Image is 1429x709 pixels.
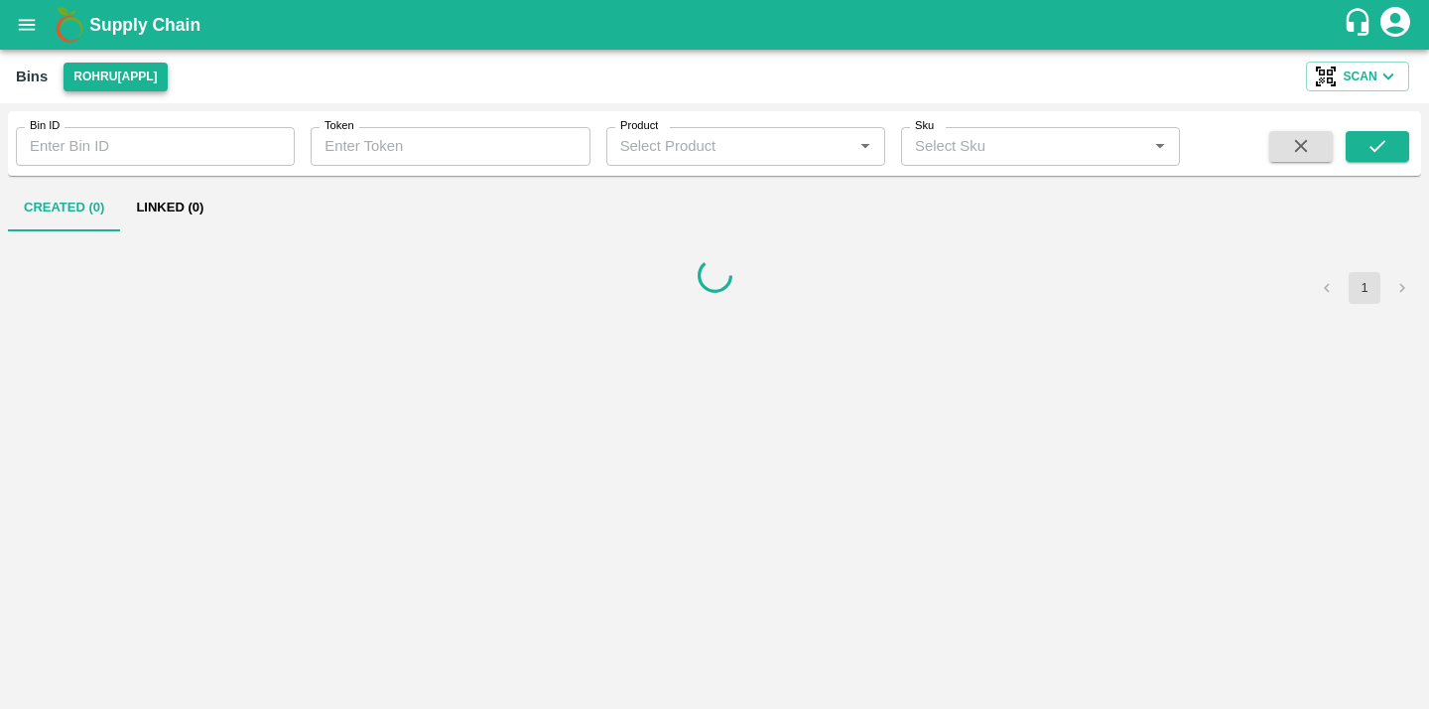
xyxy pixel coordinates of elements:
[620,118,658,134] label: Product
[4,2,50,48] button: open drawer
[89,15,200,35] b: Supply Chain
[1147,133,1173,159] button: Open
[16,127,295,165] input: Enter Bin ID
[89,11,1343,39] a: Supply Chain
[311,127,589,165] input: Enter Token
[915,118,934,134] label: Sku
[852,133,878,159] button: Open
[1349,272,1380,304] button: page 1
[120,184,219,231] button: Linked (0)
[907,133,1141,159] input: Select Sku
[64,63,167,91] button: Select DC
[1308,272,1421,304] nav: pagination navigation
[50,5,89,45] img: logo
[1316,67,1336,86] img: scanner
[16,64,48,89] div: Bins
[1306,62,1409,91] button: Scan
[1344,67,1377,87] span: Scan
[325,118,354,134] label: Token
[612,133,846,159] input: Select Product
[30,118,60,134] label: Bin ID
[1343,7,1377,43] div: customer-support
[1377,4,1413,46] div: account of current user
[8,184,120,231] button: Created (0)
